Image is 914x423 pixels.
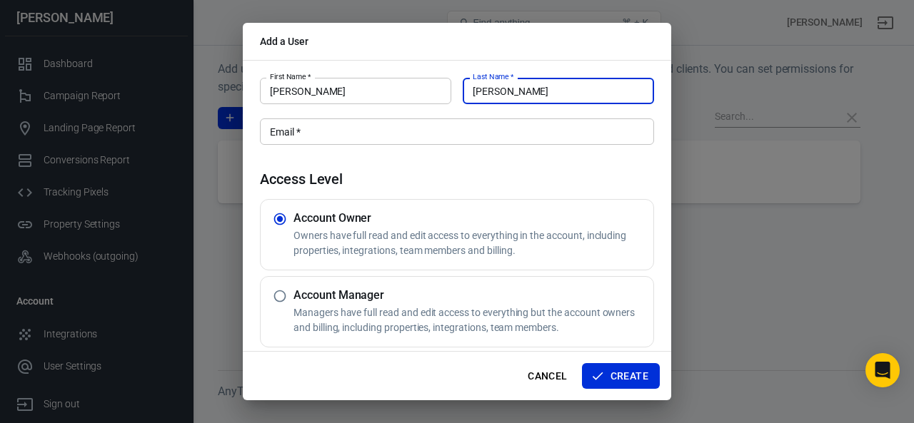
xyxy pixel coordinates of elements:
[243,23,671,60] h2: Add a User
[522,363,573,389] button: Cancel
[260,118,654,145] input: john.doe@work.com
[865,353,900,387] div: Open Intercom Messenger
[260,170,654,188] h4: Access Level
[293,288,648,302] h5: Account Manager
[473,71,513,82] label: Last Name
[293,305,648,335] p: Managers have full read and edit access to everything but the account owners and billing, includi...
[582,363,660,389] button: Create
[260,78,451,104] input: John
[270,71,311,82] label: First Name
[293,211,648,225] h5: Account Owner
[293,228,648,258] p: Owners have full read and edit access to everything in the account, including properties, integra...
[463,78,654,104] input: Doe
